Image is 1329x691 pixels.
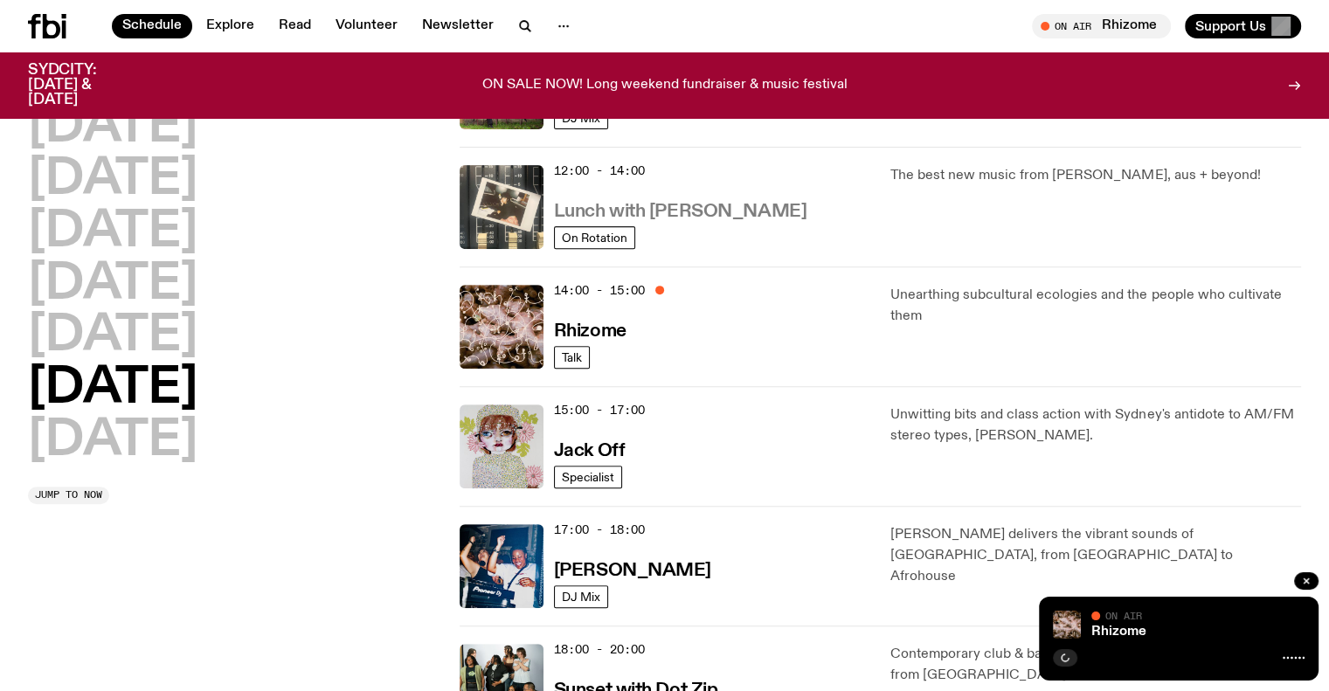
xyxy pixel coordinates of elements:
[28,364,197,413] button: [DATE]
[1032,14,1171,38] button: On AirRhizome
[554,522,645,538] span: 17:00 - 18:00
[554,558,711,580] a: [PERSON_NAME]
[554,641,645,658] span: 18:00 - 20:00
[28,417,197,466] button: [DATE]
[890,285,1301,327] p: Unearthing subcultural ecologies and the people who cultivate them
[460,404,543,488] img: a dotty lady cuddling her cat amongst flowers
[554,199,806,221] a: Lunch with [PERSON_NAME]
[554,162,645,179] span: 12:00 - 14:00
[1053,611,1081,639] img: A close up picture of a bunch of ginger roots. Yellow squiggles with arrows, hearts and dots are ...
[268,14,322,38] a: Read
[562,470,614,483] span: Specialist
[554,322,626,341] h3: Rhizome
[890,165,1301,186] p: The best new music from [PERSON_NAME], aus + beyond!
[554,442,625,460] h3: Jack Off
[412,14,504,38] a: Newsletter
[1185,14,1301,38] button: Support Us
[35,490,102,500] span: Jump to now
[554,226,635,249] a: On Rotation
[554,402,645,418] span: 15:00 - 17:00
[325,14,408,38] a: Volunteer
[28,487,109,504] button: Jump to now
[554,466,622,488] a: Specialist
[28,312,197,361] button: [DATE]
[196,14,265,38] a: Explore
[890,524,1301,587] p: [PERSON_NAME] delivers the vibrant sounds of [GEOGRAPHIC_DATA], from [GEOGRAPHIC_DATA] to Afrohouse
[1091,625,1146,639] a: Rhizome
[28,63,140,107] h3: SYDCITY: [DATE] & [DATE]
[1195,18,1266,34] span: Support Us
[554,439,625,460] a: Jack Off
[554,319,626,341] a: Rhizome
[28,155,197,204] button: [DATE]
[460,165,543,249] img: A polaroid of Ella Avni in the studio on top of the mixer which is also located in the studio.
[1105,610,1142,621] span: On Air
[554,203,806,221] h3: Lunch with [PERSON_NAME]
[890,644,1301,686] p: Contemporary club & bass music beaming out every [DATE] night from [GEOGRAPHIC_DATA] land
[554,346,590,369] a: Talk
[28,103,197,152] button: [DATE]
[562,590,600,603] span: DJ Mix
[482,78,848,93] p: ON SALE NOW! Long weekend fundraiser & music festival
[554,562,711,580] h3: [PERSON_NAME]
[28,208,197,257] button: [DATE]
[460,285,543,369] img: A close up picture of a bunch of ginger roots. Yellow squiggles with arrows, hearts and dots are ...
[28,260,197,309] button: [DATE]
[112,14,192,38] a: Schedule
[562,350,582,363] span: Talk
[554,585,608,608] a: DJ Mix
[562,231,627,244] span: On Rotation
[554,282,645,299] span: 14:00 - 15:00
[890,404,1301,446] p: Unwitting bits and class action with Sydney's antidote to AM/FM stereo types, [PERSON_NAME].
